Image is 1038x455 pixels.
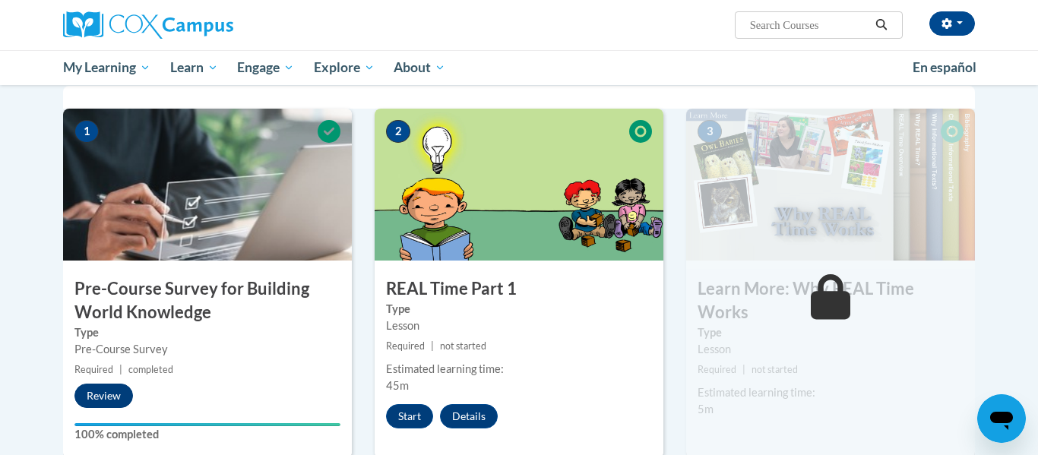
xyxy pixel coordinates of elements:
[742,364,745,375] span: |
[227,50,304,85] a: Engage
[160,50,228,85] a: Learn
[314,58,375,77] span: Explore
[929,11,975,36] button: Account Settings
[913,59,976,75] span: En español
[386,318,652,334] div: Lesson
[698,324,964,341] label: Type
[63,11,352,39] a: Cox Campus
[128,364,173,375] span: completed
[440,340,486,352] span: not started
[375,109,663,261] img: Course Image
[748,16,870,34] input: Search Courses
[74,384,133,408] button: Review
[698,384,964,401] div: Estimated learning time:
[74,364,113,375] span: Required
[686,109,975,261] img: Course Image
[386,404,433,428] button: Start
[170,58,218,77] span: Learn
[431,340,434,352] span: |
[698,364,736,375] span: Required
[63,58,150,77] span: My Learning
[386,340,425,352] span: Required
[74,341,340,358] div: Pre-Course Survey
[698,403,714,416] span: 5m
[698,120,722,143] span: 3
[63,11,233,39] img: Cox Campus
[752,364,798,375] span: not started
[394,58,445,77] span: About
[686,277,975,324] h3: Learn More: Why REAL Time Works
[903,52,986,84] a: En español
[74,324,340,341] label: Type
[386,301,652,318] label: Type
[53,50,160,85] a: My Learning
[119,364,122,375] span: |
[74,120,99,143] span: 1
[237,58,294,77] span: Engage
[74,423,340,426] div: Your progress
[385,50,456,85] a: About
[977,394,1026,443] iframe: Button to launch messaging window
[63,109,352,261] img: Course Image
[870,16,893,34] button: Search
[304,50,385,85] a: Explore
[698,341,964,358] div: Lesson
[386,361,652,378] div: Estimated learning time:
[375,277,663,301] h3: REAL Time Part 1
[74,426,340,443] label: 100% completed
[386,379,409,392] span: 45m
[40,50,998,85] div: Main menu
[386,120,410,143] span: 2
[440,404,498,428] button: Details
[63,277,352,324] h3: Pre-Course Survey for Building World Knowledge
